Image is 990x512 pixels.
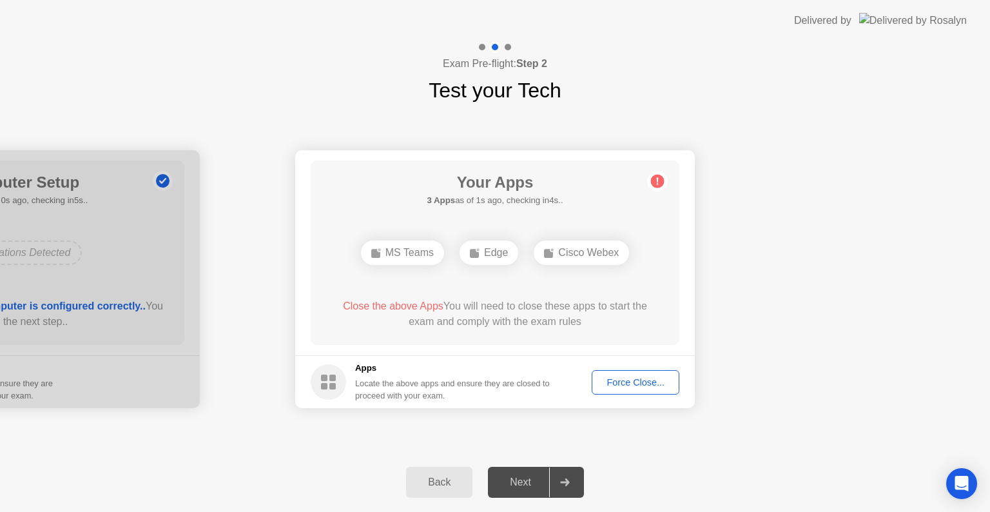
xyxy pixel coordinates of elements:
h1: Your Apps [427,171,563,194]
h4: Exam Pre-flight: [443,56,547,72]
button: Force Close... [592,370,679,395]
button: Next [488,467,584,498]
div: Edge [460,241,518,265]
div: Cisco Webex [534,241,629,265]
h1: Test your Tech [429,75,561,106]
div: MS Teams [361,241,444,265]
div: Open Intercom Messenger [946,468,977,499]
div: Back [410,477,469,488]
h5: as of 1s ago, checking in4s.. [427,194,563,207]
div: Force Close... [596,377,675,388]
div: Delivered by [794,13,851,28]
div: Next [492,477,549,488]
div: Locate the above apps and ensure they are closed to proceed with your exam. [355,377,550,402]
span: Close the above Apps [343,300,443,311]
button: Back [406,467,472,498]
h5: Apps [355,362,550,375]
b: Step 2 [516,58,547,69]
img: Delivered by Rosalyn [859,13,967,28]
b: 3 Apps [427,195,455,205]
div: You will need to close these apps to start the exam and comply with the exam rules [329,299,661,330]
